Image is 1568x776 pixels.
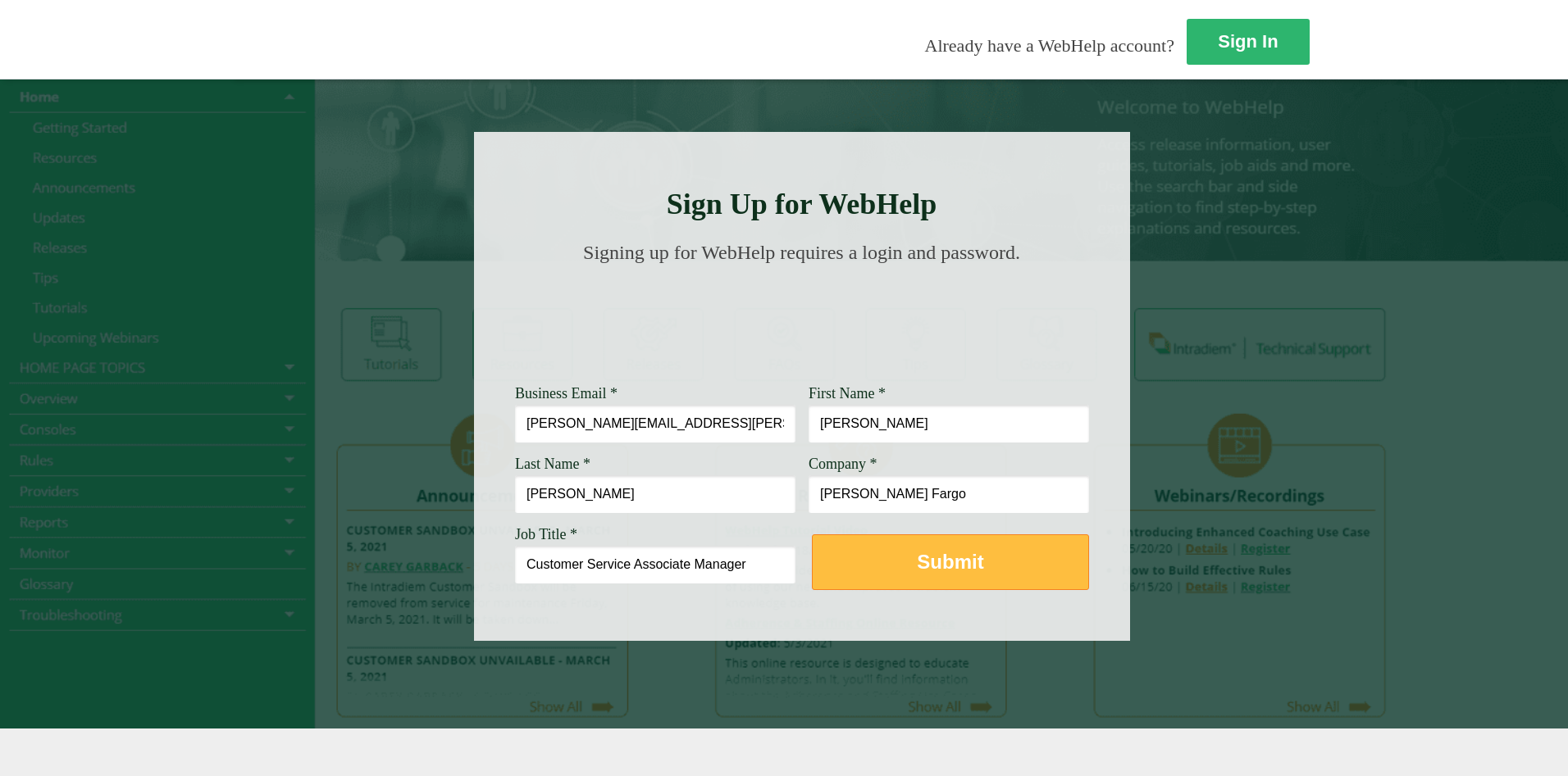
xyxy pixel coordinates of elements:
[809,385,886,402] span: First Name *
[667,188,937,220] strong: Sign Up for WebHelp
[525,280,1079,362] img: Need Credentials? Sign up below. Have Credentials? Use the sign-in button.
[925,35,1174,56] span: Already have a WebHelp account?
[583,242,1020,263] span: Signing up for WebHelp requires a login and password.
[515,456,590,472] span: Last Name *
[515,385,618,402] span: Business Email *
[812,534,1089,590] button: Submit
[1187,19,1310,65] a: Sign In
[809,456,877,472] span: Company *
[515,526,577,542] span: Job Title *
[917,551,983,573] strong: Submit
[1218,31,1278,52] strong: Sign In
